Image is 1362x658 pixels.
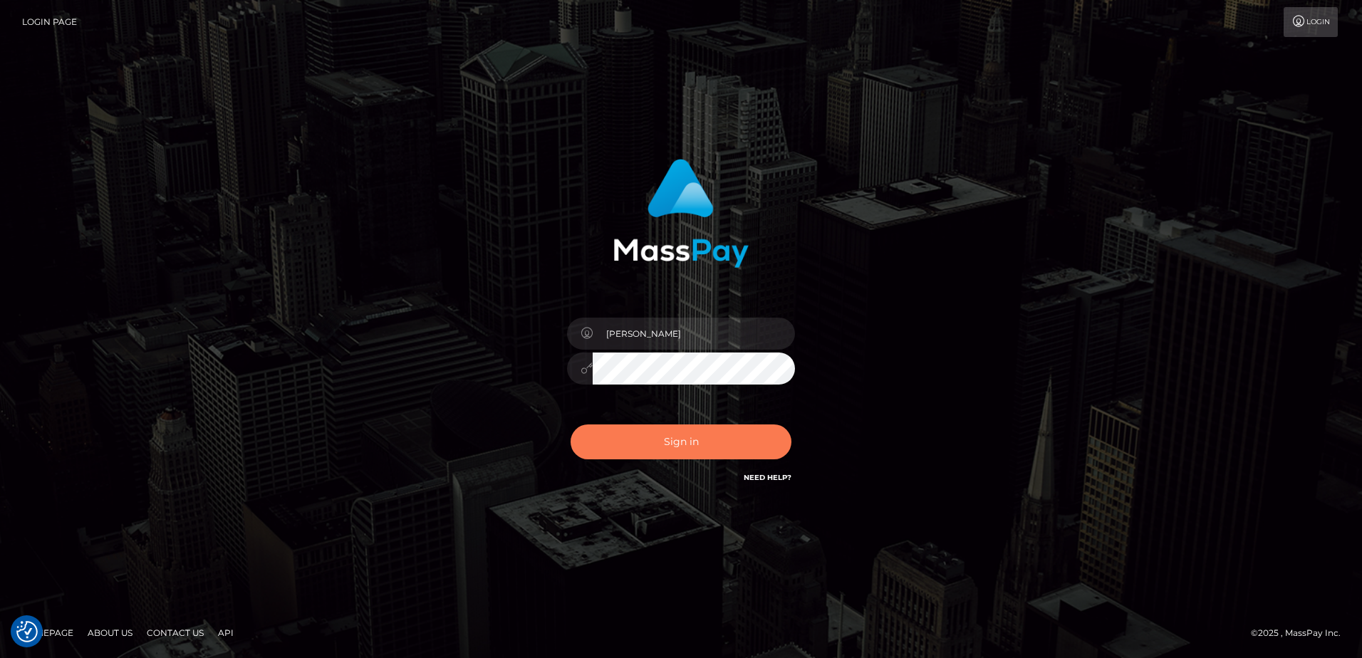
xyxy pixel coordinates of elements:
[16,622,79,644] a: Homepage
[1284,7,1338,37] a: Login
[141,622,209,644] a: Contact Us
[744,473,791,482] a: Need Help?
[22,7,77,37] a: Login Page
[1251,625,1351,641] div: © 2025 , MassPay Inc.
[16,621,38,642] img: Revisit consent button
[571,424,791,459] button: Sign in
[82,622,138,644] a: About Us
[593,318,795,350] input: Username...
[212,622,239,644] a: API
[613,159,749,268] img: MassPay Login
[16,621,38,642] button: Consent Preferences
